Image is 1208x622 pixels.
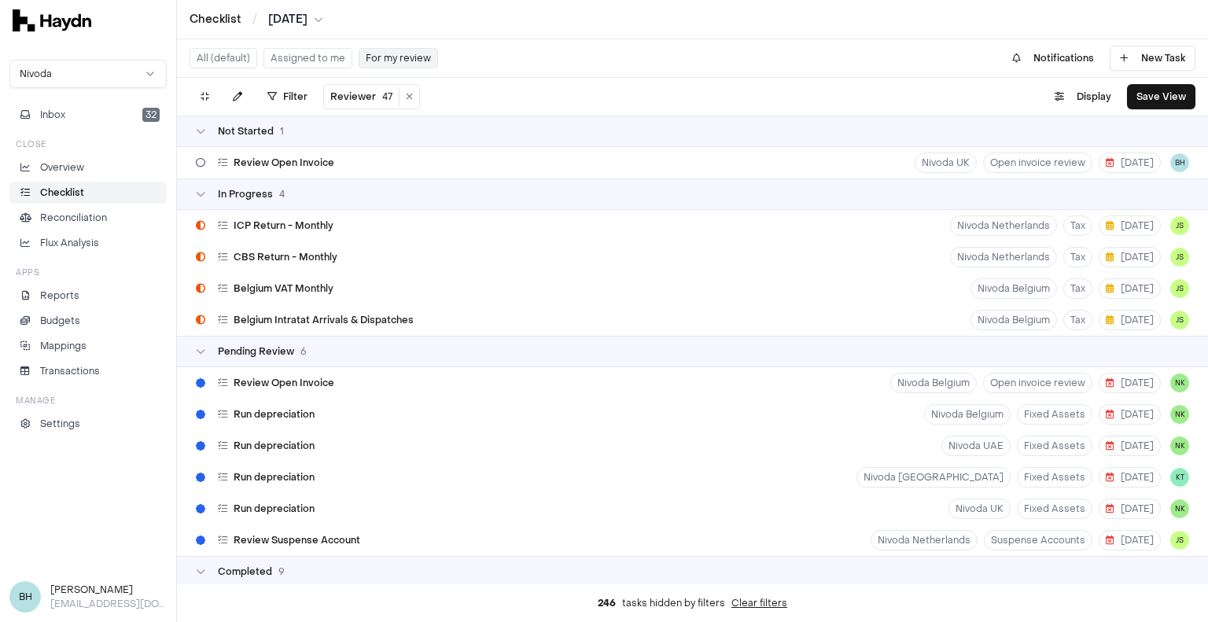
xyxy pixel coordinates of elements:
h3: Manage [16,395,55,407]
button: [DATE] [1099,404,1161,425]
button: [DATE] [1099,247,1161,267]
button: Tax [1063,247,1092,267]
span: [DATE] [1106,377,1154,389]
button: Fixed Assets [1017,467,1092,488]
button: Nivoda UAE [941,436,1011,456]
span: Run depreciation [234,440,315,452]
button: NK [1170,499,1189,518]
button: Open invoice review [983,373,1092,393]
button: Display [1045,84,1121,109]
button: Tax [1063,278,1092,299]
span: 4 [279,188,285,201]
button: Save View [1127,84,1195,109]
button: Nivoda Netherlands [950,215,1057,236]
a: Mappings [9,335,167,357]
span: Reviewer [330,90,376,103]
button: NK [1170,374,1189,392]
span: [DATE] [1106,502,1154,515]
button: Tax [1063,310,1092,330]
button: Nivoda Belgium [970,310,1057,330]
button: Nivoda UK [915,153,977,173]
button: Nivoda [GEOGRAPHIC_DATA] [856,467,1011,488]
a: Reconciliation [9,207,167,229]
button: JS [1170,531,1189,550]
button: Nivoda Netherlands [950,247,1057,267]
h3: Close [16,138,46,150]
nav: breadcrumb [190,12,323,28]
button: JS [1170,216,1189,235]
button: JS [1170,279,1189,298]
button: Fixed Assets [1017,499,1092,519]
button: Reviewer47 [324,87,400,106]
span: ICP Return - Monthly [234,219,333,232]
button: Nivoda Belgium [970,278,1057,299]
button: [DATE] [1099,467,1161,488]
button: [DATE] [1099,278,1161,299]
p: Checklist [40,186,84,200]
span: [DATE] [1106,219,1154,232]
p: Mappings [40,339,87,353]
a: Checklist [190,12,241,28]
button: [DATE] [1099,530,1161,550]
p: Reconciliation [40,211,107,225]
button: Nivoda Belgium [924,404,1011,425]
button: BH [1170,153,1189,172]
p: Transactions [40,364,100,378]
span: Belgium Intratat Arrivals & Dispatches [234,314,414,326]
span: [DATE] [1106,251,1154,263]
a: Transactions [9,360,167,382]
button: Assigned to me [263,48,352,68]
button: Fixed Assets [1017,436,1092,456]
span: Review Open Invoice [234,156,334,169]
span: BH [9,581,41,613]
a: Reports [9,285,167,307]
button: [DATE] [1099,373,1161,393]
a: Budgets [9,310,167,332]
img: svg+xml,%3c [13,9,91,31]
button: JS [1170,311,1189,329]
span: 32 [142,108,160,122]
span: Review Open Invoice [234,377,334,389]
button: [DATE] [1099,215,1161,236]
button: All (default) [190,48,257,68]
span: Not Started [218,125,274,138]
span: 246 [598,597,616,609]
span: Inbox [40,108,65,122]
button: Notifications [1003,46,1103,71]
button: [DATE] [1099,436,1161,456]
p: Flux Analysis [40,236,99,250]
span: Run depreciation [234,502,315,515]
button: [DATE] [1099,499,1161,519]
button: JS [1170,248,1189,267]
span: [DATE] [268,12,308,28]
span: [DATE] [1106,408,1154,421]
span: [DATE] [1106,534,1154,547]
span: Completed [218,565,272,578]
p: Reports [40,289,79,303]
span: [DATE] [1106,282,1154,295]
button: Filter [258,84,317,109]
p: [EMAIL_ADDRESS][DOMAIN_NAME] [50,597,167,611]
span: Belgium VAT Monthly [234,282,333,295]
button: Inbox32 [9,104,167,126]
span: [DATE] [1106,156,1154,169]
button: [DATE] [1099,310,1161,330]
button: For my review [359,48,438,68]
span: [DATE] [1106,471,1154,484]
p: Overview [40,160,84,175]
span: / [249,11,260,27]
button: KT [1170,468,1189,487]
span: Pending Review [218,345,294,358]
span: NK [1170,436,1189,455]
span: NK [1170,405,1189,424]
p: Budgets [40,314,80,328]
